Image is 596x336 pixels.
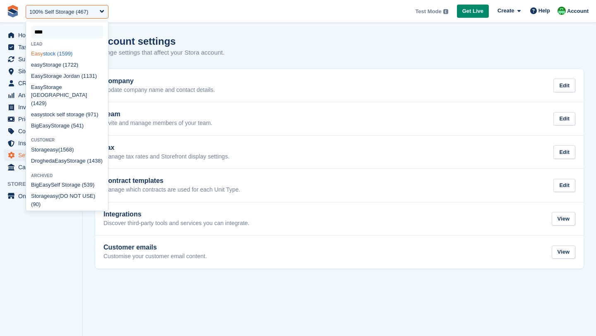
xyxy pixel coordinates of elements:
[26,70,108,82] div: Storage Jordan (1131)
[95,48,224,58] p: Change settings that affect your Stora account.
[103,220,250,227] p: Discover third-party tools and services you can integrate.
[95,136,584,169] a: Tax Manage tax rates and Storefront display settings. Edit
[26,59,108,70] div: Storage (1722)
[558,7,566,15] img: Laura Carlisle
[4,77,78,89] a: menu
[552,245,575,259] div: View
[538,7,550,15] span: Help
[103,177,240,185] h2: Contract templates
[47,193,58,199] span: easy
[18,125,68,137] span: Coupons
[4,137,78,149] a: menu
[4,41,78,53] a: menu
[18,89,68,101] span: Analytics
[4,65,78,77] a: menu
[4,53,78,65] a: menu
[18,41,68,53] span: Tasks
[26,138,108,142] div: Customer
[26,120,108,131] div: Big Storage (541)
[31,73,43,79] span: Easy
[26,156,108,167] div: Drogheda Storage (1438)
[103,77,215,85] h2: Company
[553,179,575,192] div: Edit
[567,7,589,15] span: Account
[31,111,42,118] span: easy
[95,202,584,235] a: Integrations Discover third-party tools and services you can integrate. View
[103,211,250,218] h2: Integrations
[18,101,68,113] span: Invoices
[26,109,108,120] div: stock self storage (971)
[103,144,229,151] h2: Tax
[103,110,212,118] h2: Team
[103,86,215,94] p: Update company name and contact details.
[26,173,108,178] div: Archived
[18,113,68,125] span: Pricing
[103,120,212,127] p: Invite and manage members of your team.
[552,212,575,226] div: View
[31,50,43,57] span: Easy
[29,8,88,16] div: 100% Self Storage (467)
[26,144,108,156] div: Storag (1568)
[31,84,43,90] span: Easy
[4,149,78,161] a: menu
[4,125,78,137] a: menu
[47,146,58,153] span: easy
[457,5,489,18] a: Get Live
[39,122,51,129] span: Easy
[4,113,78,125] a: menu
[4,101,78,113] a: menu
[415,7,441,16] span: Test Mode
[39,182,51,188] span: Easy
[4,161,78,173] a: menu
[95,169,584,202] a: Contract templates Manage which contracts are used for each Unit Type. Edit
[443,9,448,14] img: icon-info-grey-7440780725fd019a000dd9b08b2336e03edf1995a4989e88bcd33f0948082b44.svg
[103,153,229,161] p: Manage tax rates and Storefront display settings.
[553,79,575,92] div: Edit
[55,158,67,164] span: Easy
[553,145,575,159] div: Edit
[26,191,108,210] div: Storag (DO NOT USE) (90)
[4,190,78,202] a: menu
[103,253,207,260] p: Customise your customer email content.
[7,180,82,188] span: Storefront
[26,82,108,109] div: Storage [GEOGRAPHIC_DATA] (1429)
[31,62,42,68] span: easy
[103,244,207,251] h2: Customer emails
[95,69,584,102] a: Company Update company name and contact details. Edit
[497,7,514,15] span: Create
[4,89,78,101] a: menu
[7,5,19,17] img: stora-icon-8386f47178a22dfd0bd8f6a31ec36ba5ce8667c1dd55bd0f319d3a0aa187defe.svg
[18,77,68,89] span: CRM
[18,53,68,65] span: Subscriptions
[18,137,68,149] span: Insurance
[18,161,68,173] span: Capital
[95,36,176,47] h1: Account settings
[103,186,240,194] p: Manage which contracts are used for each Unit Type.
[553,112,575,126] div: Edit
[95,235,584,269] a: Customer emails Customise your customer email content. View
[18,65,68,77] span: Sites
[4,29,78,41] a: menu
[462,7,483,15] span: Get Live
[18,190,68,202] span: Online Store
[26,42,108,46] div: Lead
[18,149,68,161] span: Settings
[95,102,584,135] a: Team Invite and manage members of your team. Edit
[26,48,108,59] div: stock (1599)
[18,29,68,41] span: Home
[26,180,108,191] div: Big Self Storage (539)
